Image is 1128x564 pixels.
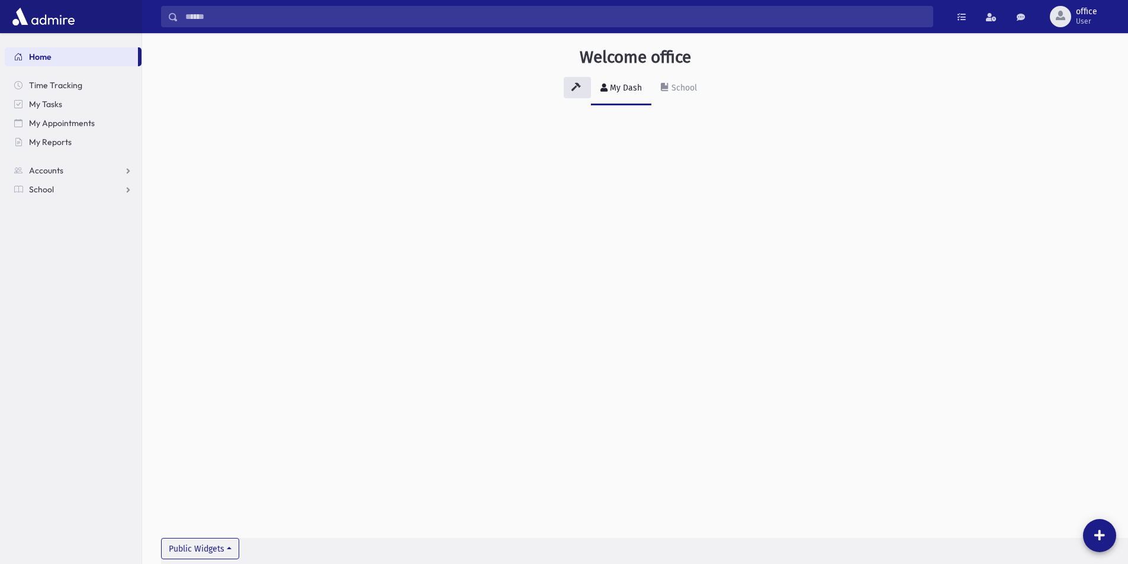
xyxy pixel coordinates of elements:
div: My Dash [608,83,642,93]
h3: Welcome office [580,47,691,67]
a: My Reports [5,133,142,152]
a: Accounts [5,161,142,180]
a: My Appointments [5,114,142,133]
a: Home [5,47,138,66]
a: My Tasks [5,95,142,114]
span: My Tasks [29,99,62,109]
span: School [29,184,54,195]
a: Time Tracking [5,76,142,95]
button: Public Widgets [161,538,239,559]
div: School [669,83,697,93]
input: Search [178,6,933,27]
span: office [1076,7,1097,17]
a: School [5,180,142,199]
a: My Dash [591,72,651,105]
span: My Reports [29,137,72,147]
span: My Appointments [29,118,95,128]
span: User [1076,17,1097,26]
span: Home [29,51,52,62]
span: Time Tracking [29,80,82,91]
span: Accounts [29,165,63,176]
a: School [651,72,706,105]
img: AdmirePro [9,5,78,28]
